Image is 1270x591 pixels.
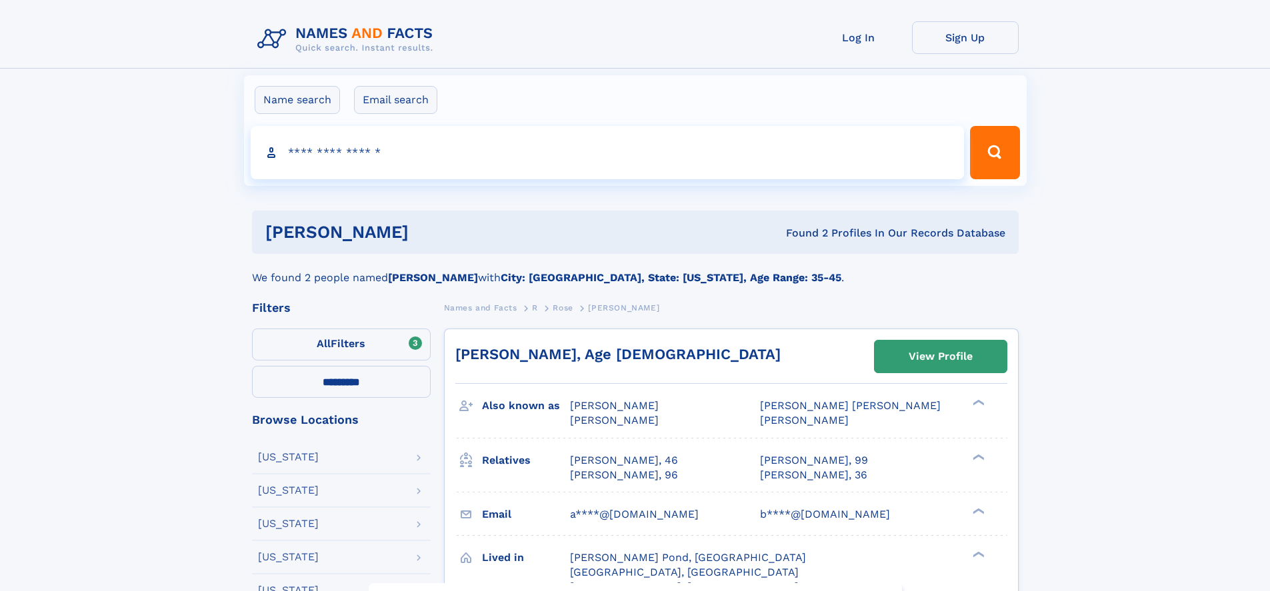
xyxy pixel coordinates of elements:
[252,254,1019,286] div: We found 2 people named with .
[909,341,973,372] div: View Profile
[760,468,867,482] a: [PERSON_NAME], 36
[501,271,841,284] b: City: [GEOGRAPHIC_DATA], State: [US_STATE], Age Range: 35-45
[760,453,868,468] a: [PERSON_NAME], 99
[251,126,965,179] input: search input
[970,126,1019,179] button: Search Button
[252,21,444,57] img: Logo Names and Facts
[252,302,431,314] div: Filters
[455,346,781,362] a: [PERSON_NAME], Age [DEMOGRAPHIC_DATA]
[570,551,806,564] span: [PERSON_NAME] Pond, [GEOGRAPHIC_DATA]
[570,468,678,482] a: [PERSON_NAME], 96
[265,224,597,241] h1: [PERSON_NAME]
[588,303,659,312] span: [PERSON_NAME]
[444,299,517,316] a: Names and Facts
[570,453,678,468] a: [PERSON_NAME], 46
[388,271,478,284] b: [PERSON_NAME]
[969,398,985,407] div: ❯
[969,550,985,558] div: ❯
[969,452,985,461] div: ❯
[570,414,659,426] span: [PERSON_NAME]
[570,566,799,578] span: [GEOGRAPHIC_DATA], [GEOGRAPHIC_DATA]
[912,21,1019,54] a: Sign Up
[597,226,1005,241] div: Found 2 Profiles In Our Records Database
[354,86,437,114] label: Email search
[482,394,570,417] h3: Also known as
[760,414,849,426] span: [PERSON_NAME]
[570,399,659,412] span: [PERSON_NAME]
[317,337,331,350] span: All
[255,86,340,114] label: Name search
[553,299,573,316] a: Rose
[258,552,319,562] div: [US_STATE]
[969,506,985,515] div: ❯
[482,449,570,472] h3: Relatives
[532,303,538,312] span: R
[482,546,570,569] h3: Lived in
[805,21,912,54] a: Log In
[252,328,431,360] label: Filters
[252,414,431,426] div: Browse Locations
[258,452,319,462] div: [US_STATE]
[482,503,570,526] h3: Email
[553,303,573,312] span: Rose
[875,340,1007,372] a: View Profile
[258,485,319,496] div: [US_STATE]
[258,518,319,529] div: [US_STATE]
[760,399,941,412] span: [PERSON_NAME] [PERSON_NAME]
[532,299,538,316] a: R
